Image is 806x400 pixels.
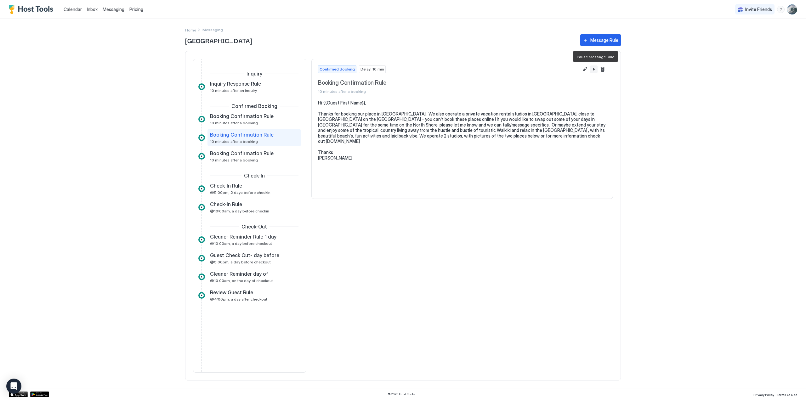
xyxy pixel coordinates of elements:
[777,6,785,13] div: menu
[210,278,273,283] span: @10:00am, on the day of checkout
[185,26,196,33] a: Home
[787,4,797,14] div: User profile
[64,6,82,13] a: Calendar
[590,37,618,43] div: Message Rule
[210,121,258,125] span: 10 minutes after a booking
[6,379,21,394] div: Open Intercom Messenger
[202,27,223,32] span: Breadcrumb
[210,297,267,301] span: @4:00pm, a day after checkout
[210,271,268,277] span: Cleaner Reminder day of
[581,65,589,73] button: Edit message rule
[580,34,621,46] button: Message Rule
[231,103,277,109] span: Confirmed Booking
[210,252,279,258] span: Guest Check Out- day before
[577,54,614,59] span: Pause Message Rule
[210,260,271,264] span: @5:00pm, a day before checkout
[210,139,258,144] span: 10 minutes after a booking
[210,150,274,156] span: Booking Confirmation Rule
[244,172,265,179] span: Check-In
[777,393,797,397] span: Terms Of Use
[318,89,579,94] span: 10 minutes after a booking
[360,66,384,72] span: Delay: 10 min
[103,7,124,12] span: Messaging
[320,66,355,72] span: Confirmed Booking
[318,163,370,198] div: View image
[210,190,270,195] span: @5:00pm, 2 days before checkin
[753,391,774,397] a: Privacy Policy
[241,223,267,230] span: Check-Out
[210,113,274,119] span: Booking Confirmation Rule
[87,7,98,12] span: Inbox
[210,88,257,93] span: 10 minutes after an inquiry
[210,209,269,213] span: @10:00am, a day before checkin
[210,158,258,162] span: 10 minutes after a booking
[590,65,598,73] button: Pause Message Rule
[388,392,415,396] span: © 2025 Host Tools
[210,241,272,246] span: @10:00am, a day before checkout
[87,6,98,13] a: Inbox
[103,6,124,13] a: Messaging
[210,201,242,207] span: Check-In Rule
[777,391,797,397] a: Terms Of Use
[318,100,606,161] pre: Hi {{Guest First Name}}, Thanks for booking our place in [GEOGRAPHIC_DATA]. We also operate a pri...
[185,36,574,45] span: [GEOGRAPHIC_DATA]
[129,7,143,12] span: Pricing
[9,392,28,397] a: App Store
[372,163,424,198] div: View image
[210,183,242,189] span: Check-In Rule
[185,28,196,32] span: Home
[210,234,276,240] span: Cleaner Reminder Rule 1 day
[30,392,49,397] a: Google Play Store
[9,5,56,14] a: Host Tools Logo
[210,132,274,138] span: Booking Confirmation Rule
[247,70,262,77] span: Inquiry
[599,65,606,73] button: Delete message rule
[185,26,196,33] div: Breadcrumb
[318,79,579,87] span: Booking Confirmation Rule
[753,393,774,397] span: Privacy Policy
[64,7,82,12] span: Calendar
[210,289,253,296] span: Review Guest Rule
[210,81,261,87] span: Inquiry Response Rule
[745,7,772,12] span: Invite Friends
